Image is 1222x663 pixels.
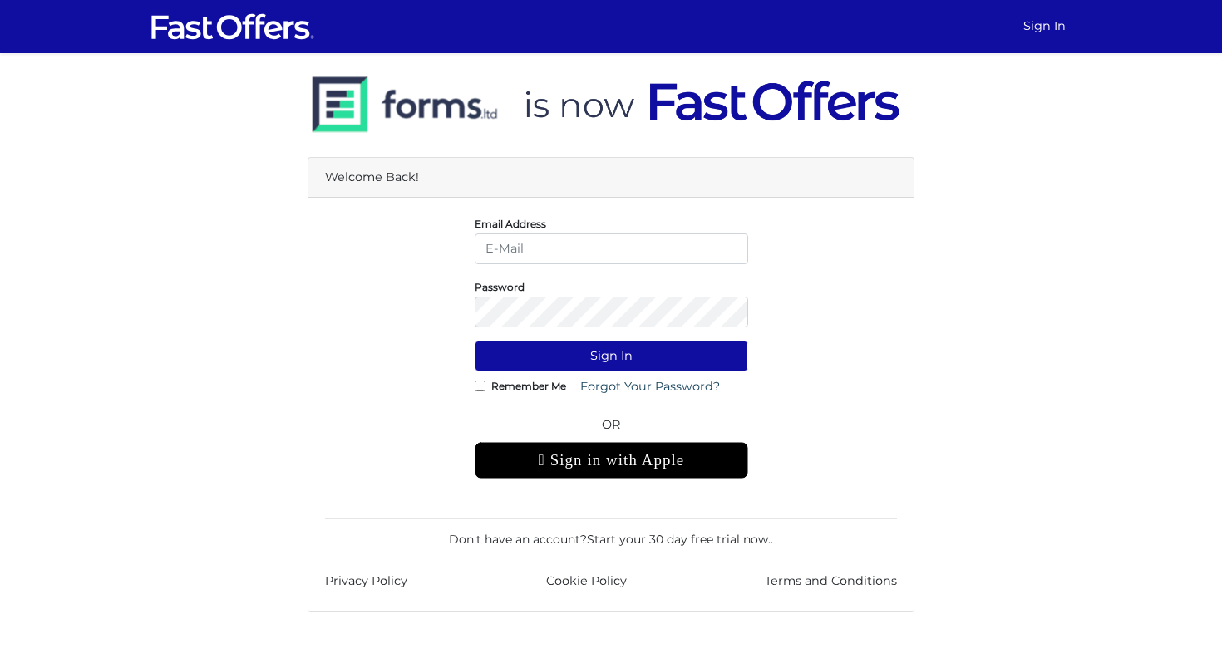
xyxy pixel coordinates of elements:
[546,572,627,591] a: Cookie Policy
[475,233,748,264] input: E-Mail
[569,371,731,402] a: Forgot Your Password?
[491,384,566,388] label: Remember Me
[475,415,748,442] span: OR
[765,572,897,591] a: Terms and Conditions
[475,442,748,479] div: Sign in with Apple
[1017,10,1072,42] a: Sign In
[325,518,897,548] div: Don't have an account? .
[308,158,914,198] div: Welcome Back!
[325,572,407,591] a: Privacy Policy
[475,222,546,226] label: Email Address
[587,532,771,547] a: Start your 30 day free trial now.
[475,285,525,289] label: Password
[475,341,748,371] button: Sign In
